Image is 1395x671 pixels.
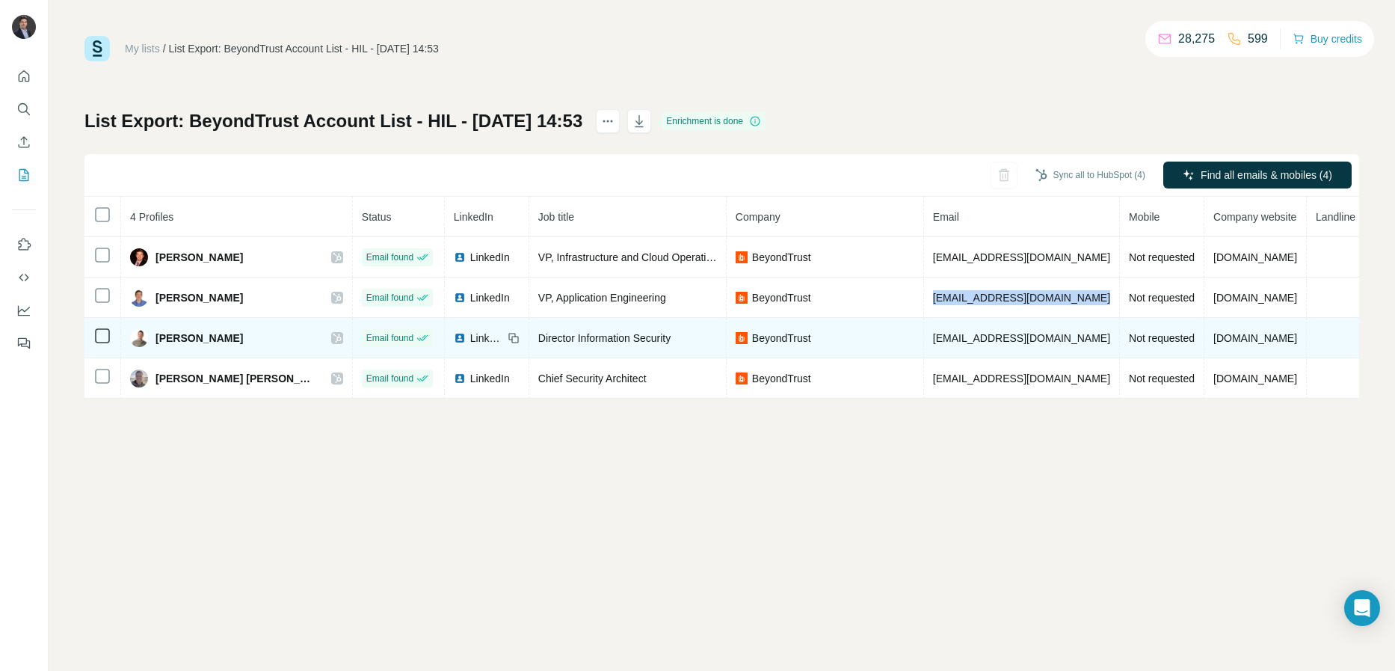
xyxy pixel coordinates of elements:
[169,41,439,56] div: List Export: BeyondTrust Account List - HIL - [DATE] 14:53
[12,264,36,291] button: Use Surfe API
[12,330,36,357] button: Feedback
[130,289,148,307] img: Avatar
[470,331,503,346] span: LinkedIn
[1201,168,1332,183] span: Find all emails & mobiles (4)
[155,290,243,305] span: [PERSON_NAME]
[12,162,36,189] button: My lists
[736,373,748,384] img: company-logo
[1163,162,1352,189] button: Find all emails & mobiles (4)
[130,329,148,347] img: Avatar
[1025,164,1156,186] button: Sync all to HubSpot (4)
[933,292,1110,304] span: [EMAIL_ADDRESS][DOMAIN_NAME]
[933,251,1110,263] span: [EMAIL_ADDRESS][DOMAIN_NAME]
[538,332,671,344] span: Director Information Security
[1129,373,1195,384] span: Not requested
[454,373,466,384] img: LinkedIn logo
[470,250,510,265] span: LinkedIn
[736,332,748,344] img: company-logo
[933,373,1110,384] span: [EMAIL_ADDRESS][DOMAIN_NAME]
[1344,590,1380,626] div: Open Intercom Messenger
[538,292,666,304] span: VP, Application Engineering
[1213,251,1297,263] span: [DOMAIN_NAME]
[538,251,723,263] span: VP, Infrastructure and Cloud Operations
[933,332,1110,344] span: [EMAIL_ADDRESS][DOMAIN_NAME]
[1129,332,1195,344] span: Not requested
[470,371,510,386] span: LinkedIn
[752,331,811,346] span: BeyondTrust
[1316,211,1355,223] span: Landline
[1213,332,1297,344] span: [DOMAIN_NAME]
[538,373,647,384] span: Chief Security Architect
[1129,251,1195,263] span: Not requested
[752,290,811,305] span: BeyondTrust
[155,250,243,265] span: [PERSON_NAME]
[12,15,36,39] img: Avatar
[362,211,392,223] span: Status
[155,331,243,346] span: [PERSON_NAME]
[736,211,780,223] span: Company
[12,297,36,324] button: Dashboard
[1248,30,1268,48] p: 599
[12,96,36,123] button: Search
[454,332,466,344] img: LinkedIn logo
[454,211,493,223] span: LinkedIn
[1178,30,1215,48] p: 28,275
[84,36,110,61] img: Surfe Logo
[736,292,748,304] img: company-logo
[1293,28,1362,49] button: Buy credits
[130,248,148,266] img: Avatar
[662,112,766,130] div: Enrichment is done
[1213,211,1296,223] span: Company website
[366,251,413,264] span: Email found
[736,251,748,263] img: company-logo
[130,211,173,223] span: 4 Profiles
[366,291,413,304] span: Email found
[130,370,148,387] img: Avatar
[454,292,466,304] img: LinkedIn logo
[1129,292,1195,304] span: Not requested
[1213,373,1297,384] span: [DOMAIN_NAME]
[366,331,413,345] span: Email found
[155,371,316,386] span: [PERSON_NAME] [PERSON_NAME]
[596,109,620,133] button: actions
[1213,292,1297,304] span: [DOMAIN_NAME]
[163,41,166,56] li: /
[12,63,36,90] button: Quick start
[538,211,574,223] span: Job title
[470,290,510,305] span: LinkedIn
[454,251,466,263] img: LinkedIn logo
[752,371,811,386] span: BeyondTrust
[366,372,413,385] span: Email found
[84,109,582,133] h1: List Export: BeyondTrust Account List - HIL - [DATE] 14:53
[12,231,36,258] button: Use Surfe on LinkedIn
[752,250,811,265] span: BeyondTrust
[933,211,959,223] span: Email
[125,43,160,55] a: My lists
[1129,211,1160,223] span: Mobile
[12,129,36,156] button: Enrich CSV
